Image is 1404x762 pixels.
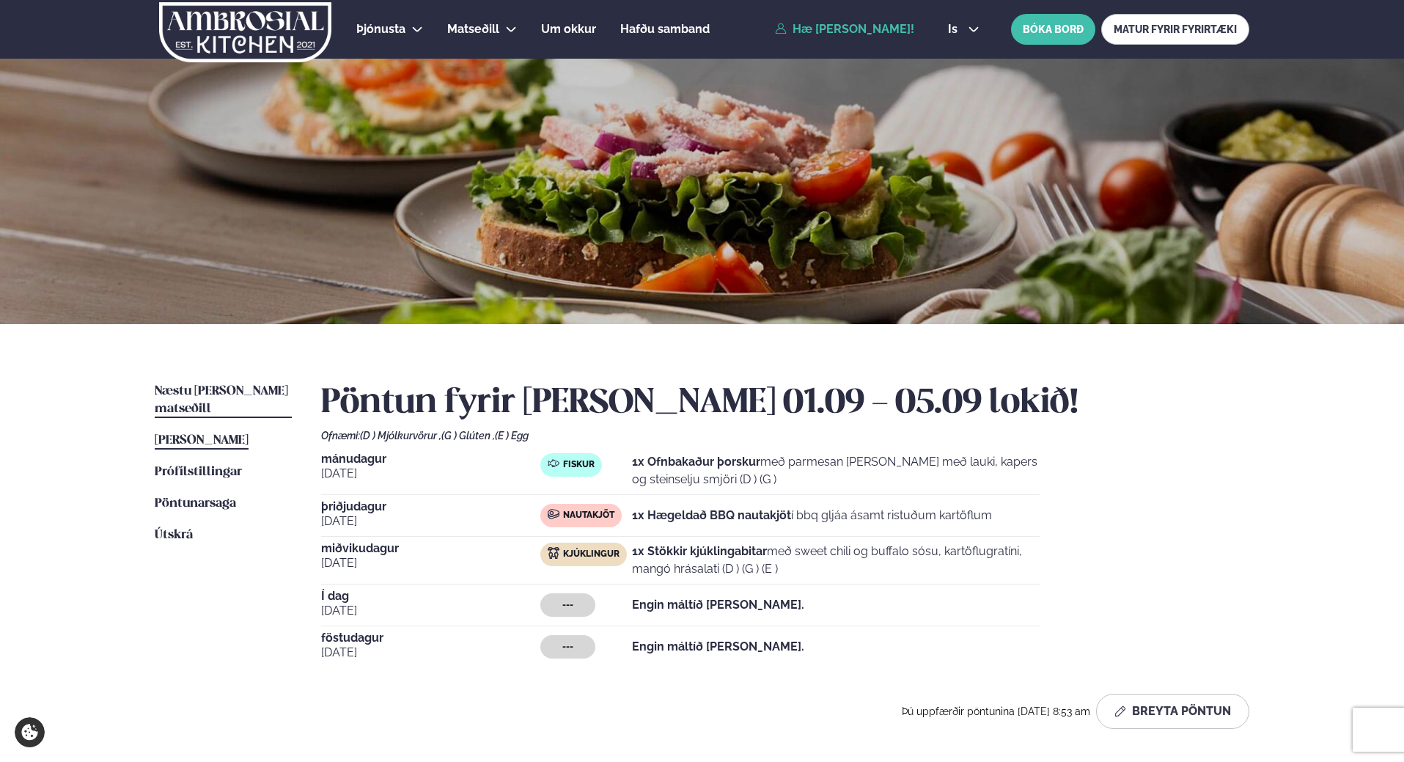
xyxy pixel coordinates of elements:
span: Pöntunarsaga [155,497,236,510]
a: Pöntunarsaga [155,495,236,513]
strong: Engin máltíð [PERSON_NAME]. [632,598,804,612]
span: Nautakjöt [563,510,614,521]
span: Þjónusta [356,22,405,36]
span: (G ) Glúten , [441,430,495,442]
span: mánudagur [321,453,540,465]
a: Útskrá [155,527,193,544]
a: Prófílstillingar [155,464,242,481]
a: Um okkur [541,21,596,38]
strong: Engin máltíð [PERSON_NAME]. [632,640,804,653]
button: BÓKA BORÐ [1011,14,1095,45]
span: [DATE] [321,602,540,620]
span: Útskrá [155,529,193,541]
a: [PERSON_NAME] [155,432,249,450]
a: Cookie settings [15,717,45,747]
span: miðvikudagur [321,543,540,554]
span: --- [562,641,573,653]
div: Ofnæmi: [321,430,1249,442]
span: --- [562,599,573,611]
span: (D ) Mjólkurvörur , [360,430,441,442]
span: þriðjudagur [321,501,540,513]
span: (E ) Egg [495,430,529,442]
span: [PERSON_NAME] [155,434,249,447]
span: Um okkur [541,22,596,36]
span: Kjúklingur [563,549,620,560]
span: Matseðill [447,22,499,36]
strong: 1x Stökkir kjúklingabitar [632,544,767,558]
p: í bbq gljáa ásamt ristuðum kartöflum [632,507,992,524]
a: Matseðill [447,21,499,38]
span: Þú uppfærðir pöntunina [DATE] 8:53 am [902,706,1090,717]
span: Hafðu samband [620,22,710,36]
p: með parmesan [PERSON_NAME] með lauki, kapers og steinselju smjöri (D ) (G ) [632,453,1040,488]
h2: Pöntun fyrir [PERSON_NAME] 01.09 - 05.09 lokið! [321,383,1249,424]
span: [DATE] [321,513,540,530]
span: Næstu [PERSON_NAME] matseðill [155,385,288,415]
span: Fiskur [563,459,595,471]
span: Í dag [321,590,540,602]
span: [DATE] [321,644,540,662]
button: Breyta Pöntun [1096,694,1249,729]
img: fish.svg [548,458,559,469]
span: Prófílstillingar [155,466,242,478]
span: föstudagur [321,632,540,644]
button: is [936,23,991,35]
img: beef.svg [548,508,559,520]
strong: 1x Hægeldað BBQ nautakjöt [632,508,791,522]
span: is [948,23,962,35]
a: Hæ [PERSON_NAME]! [775,23,914,36]
img: logo [158,2,333,62]
span: [DATE] [321,465,540,483]
a: Þjónusta [356,21,405,38]
p: með sweet chili og buffalo sósu, kartöflugratíni, mangó hrásalati (D ) (G ) (E ) [632,543,1040,578]
a: Hafðu samband [620,21,710,38]
a: Næstu [PERSON_NAME] matseðill [155,383,292,418]
img: chicken.svg [548,547,559,559]
a: MATUR FYRIR FYRIRTÆKI [1101,14,1249,45]
strong: 1x Ofnbakaður þorskur [632,455,760,469]
span: [DATE] [321,554,540,572]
